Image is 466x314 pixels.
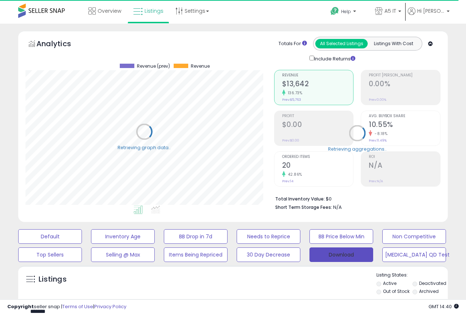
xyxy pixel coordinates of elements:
a: Hi [PERSON_NAME] [408,7,450,24]
button: Listings With Cost [367,39,420,48]
button: All Selected Listings [315,39,368,48]
div: Include Returns [304,54,364,63]
h5: Analytics [36,39,85,51]
button: [MEDICAL_DATA] QD Test [382,247,446,262]
div: Retrieving aggregations.. [328,146,387,152]
button: 30 Day Decrease [237,247,300,262]
span: Overview [98,7,121,15]
span: A5 IT [384,7,396,15]
strong: Copyright [7,303,34,310]
button: Default [18,229,82,244]
button: Selling @ Max [91,247,155,262]
div: seller snap | | [7,303,126,310]
div: Totals For [279,40,307,47]
button: Non Competitive [382,229,446,244]
div: Retrieving graph data.. [118,144,171,151]
button: Top Sellers [18,247,82,262]
i: Get Help [330,7,339,16]
span: Listings [145,7,163,15]
span: Hi [PERSON_NAME] [417,7,445,15]
button: Download [309,247,373,262]
a: Help [325,1,368,24]
span: Help [341,8,351,15]
button: BB Price Below Min [309,229,373,244]
button: Needs to Reprice [237,229,300,244]
button: Inventory Age [91,229,155,244]
button: BB Drop in 7d [164,229,228,244]
button: Items Being Repriced [164,247,228,262]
